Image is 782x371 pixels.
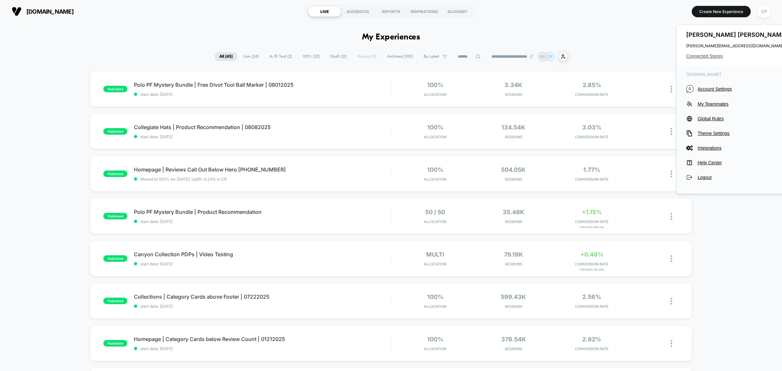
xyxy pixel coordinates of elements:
[103,213,127,219] span: published
[134,124,391,130] span: Collegiate Hats | Product Recommendation | 08082025
[426,251,444,258] span: multi
[476,135,551,139] span: Sessions
[501,336,526,343] span: 378.54k
[239,52,264,61] span: Live ( 24 )
[425,209,445,215] span: 50 / 50
[504,251,523,258] span: 79.19k
[758,5,770,18] div: CP
[582,293,601,300] span: 2.56%
[140,177,227,182] span: Moved to 100% on: [DATE] . Uplift: -5.23% in CR
[547,54,553,59] p: CP
[554,219,629,224] span: CONVERSION RATE
[298,52,325,61] span: 100% ( 22 )
[103,86,127,92] span: published
[103,255,127,262] span: published
[134,219,391,224] span: start date: [DATE]
[12,7,22,16] img: Visually logo
[134,346,391,351] span: start date: [DATE]
[476,347,551,351] span: Sessions
[554,262,629,266] span: CONVERSION RATE
[671,171,672,177] img: close
[671,213,672,220] img: close
[26,8,74,15] span: [DOMAIN_NAME]
[134,304,391,309] span: start date: [DATE]
[326,52,352,61] span: Draft ( 21 )
[424,347,446,351] span: Allocation
[214,52,238,61] span: All ( 45 )
[671,86,672,93] img: close
[554,268,629,271] span: for Hero Vid Ver
[476,262,551,266] span: Sessions
[308,6,341,17] div: LIVE
[103,171,127,177] span: published
[476,219,551,224] span: Sessions
[582,209,602,215] span: +1.15%
[362,33,420,42] h1: My Experiences
[583,166,600,173] span: 1.77%
[554,304,629,309] span: CONVERSION RATE
[134,336,391,342] span: Homepage | Category Cards below Review Count | 01212025
[424,304,446,309] span: Allocation
[501,124,525,131] span: 134.54k
[580,251,603,258] span: +0.48%
[476,92,551,97] span: Sessions
[540,54,546,59] p: MK
[427,293,443,300] span: 100%
[671,255,672,262] img: close
[427,166,443,173] span: 100%
[441,6,474,17] div: ACADEMY
[382,52,418,61] span: Archived ( 103 )
[554,177,629,182] span: CONVERSION RATE
[501,293,526,300] span: 599.43k
[583,82,601,88] span: 2.85%
[424,54,439,59] span: By Label
[134,251,391,258] span: Canyon Collection PDPs | Video Testing
[134,166,391,173] span: Homepage | Reviews Call Out Below Hero [PHONE_NUMBER]
[504,82,522,88] span: 3.34k
[671,298,672,304] img: close
[692,6,751,17] button: Create New Experience
[424,92,446,97] span: Allocation
[427,124,443,131] span: 100%
[476,177,551,182] span: Sessions
[582,336,601,343] span: 2.92%
[427,82,443,88] span: 100%
[134,293,391,300] span: Collections | Category Cards above Footer | 07222025
[408,6,441,17] div: INSPIRATIONS
[424,135,446,139] span: Allocation
[671,128,672,135] img: close
[424,177,446,182] span: Allocation
[582,124,601,131] span: 3.03%
[424,262,446,266] span: Allocation
[134,82,391,88] span: Polo PF Mystery Bundle | Free Divot Tool Ball Marker | 08012025
[265,52,297,61] span: A/B Test ( 2 )
[341,6,374,17] div: AUDIENCES
[501,166,526,173] span: 504.05k
[686,85,694,93] i: G
[10,6,76,17] button: [DOMAIN_NAME]
[554,226,629,229] span: for hats free sh
[103,298,127,304] span: published
[503,209,524,215] span: 35.48k
[529,54,533,58] img: end
[554,135,629,139] span: CONVERSION RATE
[671,340,672,347] img: close
[554,92,629,97] span: CONVERSION RATE
[756,5,772,18] button: CP
[103,128,127,135] span: published
[134,261,391,266] span: start date: [DATE]
[103,340,127,347] span: published
[427,336,443,343] span: 100%
[476,304,551,309] span: Sessions
[134,92,391,97] span: start date: [DATE]
[134,134,391,139] span: start date: [DATE]
[374,6,408,17] div: REPORTS
[554,347,629,351] span: CONVERSION RATE
[424,219,446,224] span: Allocation
[134,209,391,215] span: Polo PF Mystery Bundle | Product Recommendation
